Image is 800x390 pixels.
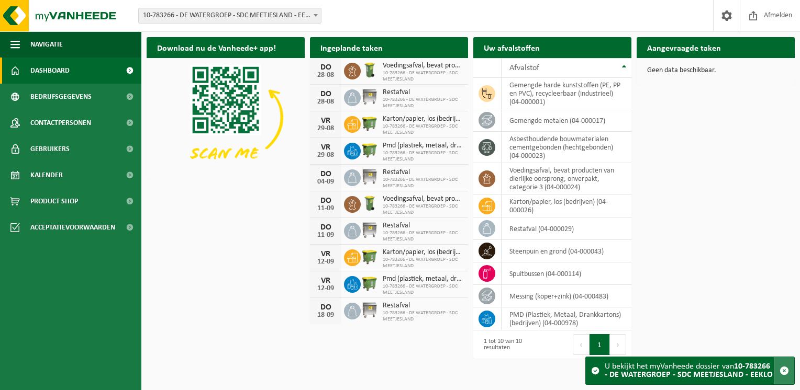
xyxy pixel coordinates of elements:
span: 10-783266 - DE WATERGROEP - SDC MEETJESLAND [383,97,463,109]
div: 11-09 [315,205,336,212]
span: 10-783266 - DE WATERGROEP - SDC MEETJESLAND - EEKLO [139,8,321,23]
h2: Aangevraagde taken [637,37,731,58]
div: 04-09 [315,178,336,186]
span: Pmd (plastiek, metaal, drankkartons) (bedrijven) [383,275,463,283]
td: karton/papier, los (bedrijven) (04-000026) [502,194,631,217]
button: 1 [590,334,610,355]
td: voedingsafval, bevat producten van dierlijke oorsprong, onverpakt, categorie 3 (04-000024) [502,163,631,194]
img: WB-1100-GAL-GY-02 [361,168,379,186]
div: 28-08 [315,72,336,79]
span: 10-783266 - DE WATERGROEP - SDC MEETJESLAND [383,257,463,269]
img: WB-0140-HPE-GN-50 [361,61,379,79]
img: WB-1100-GAL-GY-02 [361,221,379,239]
div: U bekijkt het myVanheede dossier van [605,357,774,384]
img: Download de VHEPlus App [147,58,305,177]
span: 10-783266 - DE WATERGROEP - SDC MEETJESLAND [383,230,463,243]
div: DO [315,303,336,312]
button: Previous [573,334,590,355]
img: WB-1100-GAL-GY-02 [361,88,379,106]
td: PMD (Plastiek, Metaal, Drankkartons) (bedrijven) (04-000978) [502,307,631,330]
div: 28-08 [315,98,336,106]
td: restafval (04-000029) [502,217,631,240]
span: Voedingsafval, bevat producten van dierlijke oorsprong, onverpakt, categorie 3 [383,195,463,203]
div: DO [315,223,336,232]
td: asbesthoudende bouwmaterialen cementgebonden (hechtgebonden) (04-000023) [502,132,631,163]
img: WB-1100-HPE-GN-50 [361,248,379,266]
strong: 10-783266 - DE WATERGROEP - SDC MEETJESLAND - EEKLO [605,362,773,379]
img: WB-1100-HPE-GN-50 [361,141,379,159]
span: Bedrijfsgegevens [30,84,92,110]
span: Karton/papier, los (bedrijven) [383,248,463,257]
span: Kalender [30,162,63,188]
span: 10-783266 - DE WATERGROEP - SDC MEETJESLAND [383,177,463,189]
div: VR [315,143,336,152]
div: 29-08 [315,152,336,159]
div: 11-09 [315,232,336,239]
img: WB-1100-HPE-GN-50 [361,114,379,132]
div: 12-09 [315,258,336,266]
span: 10-783266 - DE WATERGROEP - SDC MEETJESLAND [383,283,463,296]
span: 10-783266 - DE WATERGROEP - SDC MEETJESLAND [383,203,463,216]
span: Karton/papier, los (bedrijven) [383,115,463,123]
span: Restafval [383,302,463,310]
span: Acceptatievoorwaarden [30,214,115,240]
span: Navigatie [30,31,63,58]
span: 10-783266 - DE WATERGROEP - SDC MEETJESLAND [383,150,463,163]
span: Gebruikers [30,136,70,162]
span: 10-783266 - DE WATERGROEP - SDC MEETJESLAND - EEKLO [138,8,321,24]
span: Product Shop [30,188,78,214]
div: DO [315,63,336,72]
td: gemengde harde kunststoffen (PE, PP en PVC), recycleerbaar (industrieel) (04-000001) [502,78,631,109]
div: 18-09 [315,312,336,319]
img: WB-1100-GAL-GY-02 [361,301,379,319]
div: 1 tot 10 van 10 resultaten [479,333,547,356]
img: WB-0140-HPE-GN-50 [361,194,379,212]
span: Dashboard [30,58,70,84]
span: Afvalstof [509,64,539,72]
span: Pmd (plastiek, metaal, drankkartons) (bedrijven) [383,142,463,150]
div: VR [315,250,336,258]
div: DO [315,90,336,98]
span: Restafval [383,168,463,177]
div: VR [315,117,336,125]
div: 29-08 [315,125,336,132]
p: Geen data beschikbaar. [647,67,784,74]
span: Voedingsafval, bevat producten van dierlijke oorsprong, onverpakt, categorie 3 [383,62,463,70]
h2: Ingeplande taken [310,37,393,58]
span: Restafval [383,222,463,230]
button: Next [610,334,626,355]
div: DO [315,170,336,178]
td: steenpuin en grond (04-000043) [502,240,631,262]
div: VR [315,277,336,285]
td: messing (koper+zink) (04-000483) [502,285,631,307]
div: DO [315,197,336,205]
span: 10-783266 - DE WATERGROEP - SDC MEETJESLAND [383,123,463,136]
h2: Uw afvalstoffen [473,37,550,58]
span: 10-783266 - DE WATERGROEP - SDC MEETJESLAND [383,70,463,83]
img: WB-1100-HPE-GN-50 [361,274,379,292]
h2: Download nu de Vanheede+ app! [147,37,286,58]
span: 10-783266 - DE WATERGROEP - SDC MEETJESLAND [383,310,463,323]
td: gemengde metalen (04-000017) [502,109,631,132]
div: 12-09 [315,285,336,292]
span: Restafval [383,88,463,97]
td: spuitbussen (04-000114) [502,262,631,285]
span: Contactpersonen [30,110,91,136]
